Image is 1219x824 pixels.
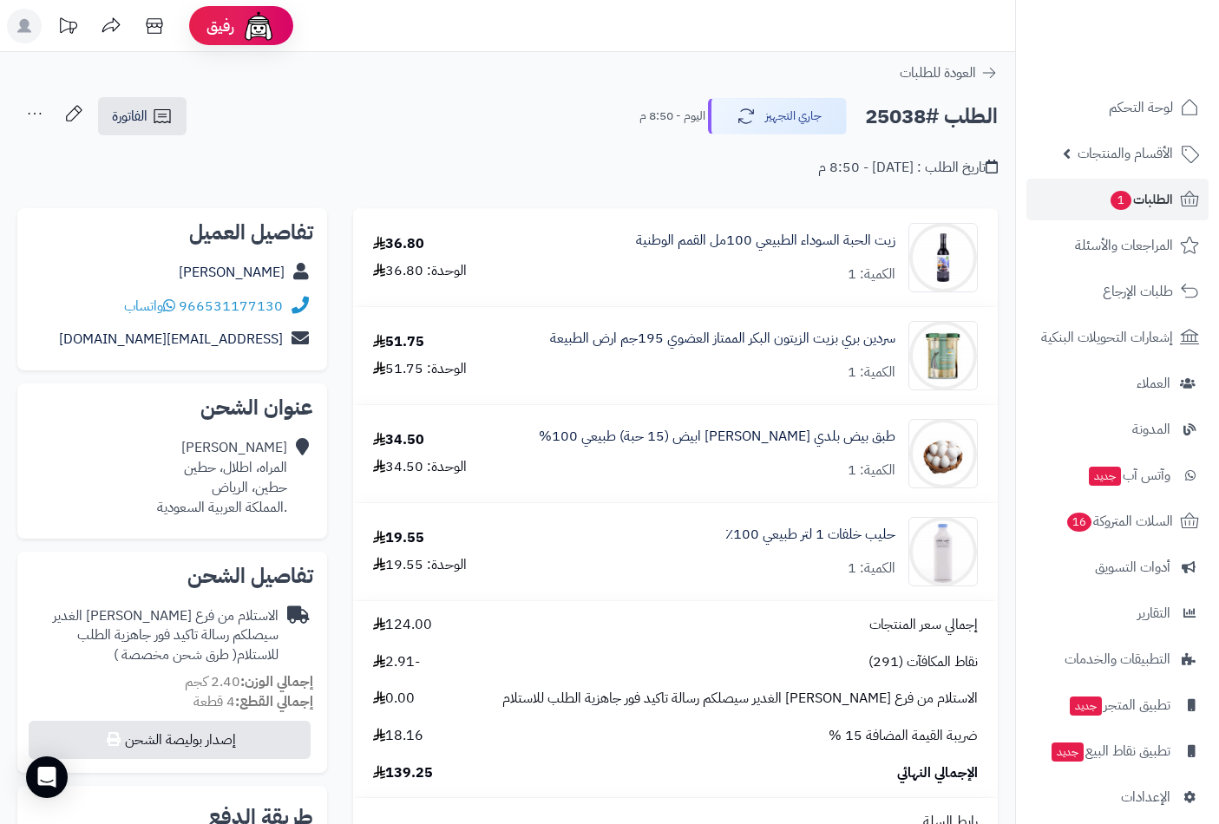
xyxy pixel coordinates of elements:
[1026,592,1209,634] a: التقارير
[241,9,276,43] img: ai-face.png
[1050,739,1170,763] span: تطبيق نقاط البيع
[1078,141,1173,166] span: الأقسام والمنتجات
[46,9,89,48] a: تحديثات المنصة
[869,615,978,635] span: إجمالي سعر المنتجات
[639,108,705,125] small: اليوم - 8:50 م
[848,461,895,481] div: الكمية: 1
[31,566,313,586] h2: تفاصيل الشحن
[31,222,313,243] h2: تفاصيل العميل
[502,689,978,709] span: الاستلام من فرع [PERSON_NAME] الغدير سيصلكم رسالة تاكيد فور جاهزية الطلب للاستلام
[868,652,978,672] span: نقاط المكافآت (291)
[98,97,187,135] a: الفاتورة
[1026,546,1209,588] a: أدوات التسويق
[550,329,895,349] a: سردين بري بزيت الزيتون البكر الممتاز العضوي 195جم ارض الطبيعة
[112,106,147,127] span: الفاتورة
[26,756,68,798] div: Open Intercom Messenger
[373,726,423,746] span: 18.16
[909,321,977,390] img: 1696865490-sardines_in_olive_oil_1-90x90.jpg
[179,296,283,317] a: 966531177130
[865,99,998,134] h2: الطلب #25038
[1026,684,1209,726] a: تطبيق المتجرجديد
[1089,467,1121,486] span: جديد
[1041,325,1173,350] span: إشعارات التحويلات البنكية
[1026,409,1209,450] a: المدونة
[708,98,847,134] button: جاري التجهيز
[829,726,978,746] span: ضريبة القيمة المضافة 15 %
[373,763,433,783] span: 139.25
[909,223,977,292] img: 1736641808-6281000897140-90x90.jpg
[1070,696,1102,716] span: جديد
[848,559,895,579] div: الكمية: 1
[636,231,895,251] a: زيت الحبة السوداء الطبيعي 100مل القمم الوطنية
[240,671,313,692] strong: إجمالي الوزن:
[1026,179,1209,220] a: الطلبات1
[1026,271,1209,312] a: طلبات الإرجاع
[157,438,287,517] div: [PERSON_NAME] المراه، اطلال، حطين حطين، الرياض .المملكة العربية السعودية
[1026,317,1209,358] a: إشعارات التحويلات البنكية
[897,763,978,783] span: الإجمالي النهائي
[206,16,234,36] span: رفيق
[1026,225,1209,266] a: المراجعات والأسئلة
[1026,638,1209,680] a: التطبيقات والخدمات
[1067,513,1091,532] span: 16
[124,296,175,317] a: واتساب
[1026,455,1209,496] a: وآتس آبجديد
[31,397,313,418] h2: عنوان الشحن
[1026,500,1209,542] a: السلات المتروكة16
[1052,742,1084,762] span: جديد
[373,457,467,477] div: الوحدة: 34.50
[179,262,285,283] a: [PERSON_NAME]
[1026,87,1209,128] a: لوحة التحكم
[1065,509,1173,533] span: السلات المتروكة
[1111,191,1131,210] span: 1
[539,427,895,447] a: طبق بيض بلدي [PERSON_NAME] ابيض (15 حبة) طبيعي 100%
[909,517,977,586] img: 1728338857-10544f0e-21e7-46f9-b46f-b0de6f9b8b07-90x90.jpeg
[848,363,895,383] div: الكمية: 1
[29,721,311,759] button: إصدار بوليصة الشحن
[235,691,313,712] strong: إجمالي القطع:
[1026,363,1209,404] a: العملاء
[373,234,424,254] div: 36.80
[114,644,237,665] span: ( طرق شحن مخصصة )
[1087,463,1170,487] span: وآتس آب
[1068,693,1170,717] span: تطبيق المتجر
[1109,187,1173,212] span: الطلبات
[1132,417,1170,441] span: المدونة
[1103,279,1173,304] span: طلبات الإرجاع
[1026,776,1209,818] a: الإعدادات
[373,430,424,450] div: 34.50
[373,261,467,281] div: الوحدة: 36.80
[909,419,977,488] img: 1734979698-larg1594735574-90x90.jpg
[1137,601,1170,625] span: التقارير
[818,158,998,178] div: تاريخ الطلب : [DATE] - 8:50 م
[1075,233,1173,258] span: المراجعات والأسئلة
[1065,647,1170,671] span: التطبيقات والخدمات
[31,606,279,666] div: الاستلام من فرع [PERSON_NAME] الغدير سيصلكم رسالة تاكيد فور جاهزية الطلب للاستلام
[373,555,467,575] div: الوحدة: 19.55
[900,62,976,83] span: العودة للطلبات
[373,359,467,379] div: الوحدة: 51.75
[1026,730,1209,772] a: تطبيق نقاط البيعجديد
[900,62,998,83] a: العودة للطلبات
[1121,785,1170,809] span: الإعدادات
[1109,95,1173,120] span: لوحة التحكم
[373,652,420,672] span: -2.91
[373,689,415,709] span: 0.00
[1137,371,1170,396] span: العملاء
[373,615,432,635] span: 124.00
[59,329,283,350] a: [EMAIL_ADDRESS][DOMAIN_NAME]
[848,265,895,284] div: الكمية: 1
[1095,555,1170,579] span: أدوات التسويق
[373,528,424,548] div: 19.55
[725,525,895,545] a: حليب خلفات 1 لتر طبيعي 100٪؜
[373,332,424,352] div: 51.75
[193,691,313,712] small: 4 قطعة
[185,671,313,692] small: 2.40 كجم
